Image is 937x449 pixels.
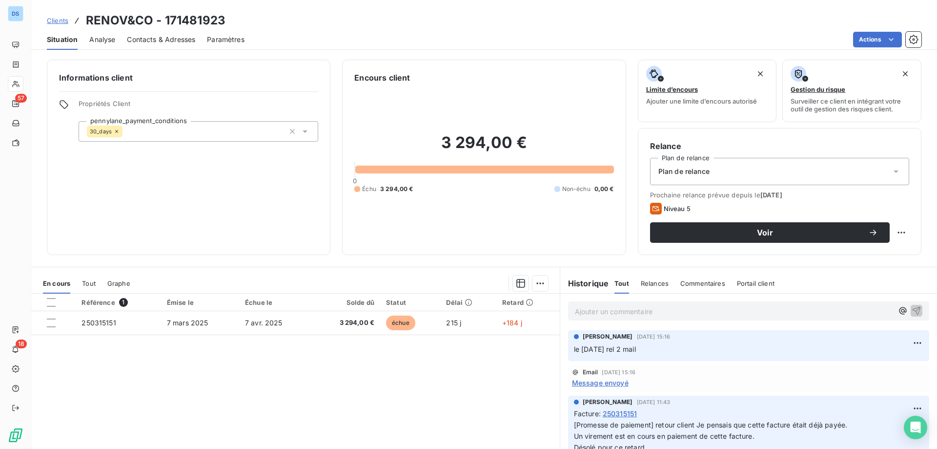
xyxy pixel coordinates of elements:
div: Open Intercom Messenger [904,416,927,439]
button: Actions [853,32,902,47]
span: Prochaine relance prévue depuis le [650,191,909,199]
span: 0,00 € [594,185,614,193]
span: 0 [353,177,357,185]
h6: Informations client [59,72,318,84]
div: DS [8,6,23,21]
span: [PERSON_NAME] [583,398,633,406]
h3: RENOV&CO - 171481923 [86,12,225,29]
span: Gestion du risque [791,86,845,93]
span: 3 294,00 € [380,185,413,193]
h6: Historique [560,278,609,289]
span: En cours [43,279,70,287]
span: Commentaires [680,279,725,287]
span: le [DATE] rel 2 mail [574,345,636,353]
div: Statut [386,299,434,306]
span: 7 avr. 2025 [245,319,283,327]
span: Plan de relance [658,167,710,176]
span: Tout [614,279,629,287]
span: Niveau 5 [664,205,691,213]
span: 215 j [446,319,461,327]
span: Facture : [574,408,601,419]
span: Contacts & Adresses [127,35,195,44]
span: [DATE] 11:43 [637,399,671,405]
div: Référence [81,298,155,307]
span: 57 [15,94,27,103]
div: Retard [502,299,554,306]
span: Graphe [107,279,130,287]
button: Limite d’encoursAjouter une limite d’encours autorisé [638,60,777,122]
div: Délai [446,299,490,306]
span: [PERSON_NAME] [583,332,633,341]
span: Paramètres [207,35,244,44]
span: Ajouter une limite d’encours autorisé [646,97,757,105]
span: 30_days [90,128,112,134]
div: Émise le [167,299,233,306]
span: 250315151 [603,408,637,419]
h6: Relance [650,140,909,152]
span: échue [386,316,415,330]
span: 1 [119,298,128,307]
span: Relances [641,279,669,287]
span: Voir [662,229,868,236]
span: Portail client [737,279,774,287]
span: Situation [47,35,78,44]
span: Propriétés Client [79,100,318,113]
h6: Encours client [354,72,410,84]
span: Échu [362,185,376,193]
span: Tout [82,279,96,287]
span: Limite d’encours [646,86,698,93]
span: Surveiller ce client en intégrant votre outil de gestion des risques client. [791,97,913,113]
button: Gestion du risqueSurveiller ce client en intégrant votre outil de gestion des risques client. [782,60,921,122]
span: 3 294,00 € [317,318,374,328]
a: Clients [47,16,68,25]
span: Message envoyé [572,378,629,388]
h2: 3 294,00 € [354,133,613,162]
span: 7 mars 2025 [167,319,208,327]
span: [DATE] [760,191,782,199]
span: 18 [16,340,27,348]
span: Clients [47,17,68,24]
button: Voir [650,222,890,243]
span: [DATE] 15:16 [637,334,671,340]
span: +184 j [502,319,522,327]
span: 250315151 [81,319,116,327]
input: Ajouter une valeur [122,127,130,136]
div: Échue le [245,299,306,306]
img: Logo LeanPay [8,428,23,443]
span: [DATE] 15:16 [602,369,635,375]
span: Email [583,369,598,375]
span: Analyse [89,35,115,44]
span: Non-échu [562,185,591,193]
div: Solde dû [317,299,374,306]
